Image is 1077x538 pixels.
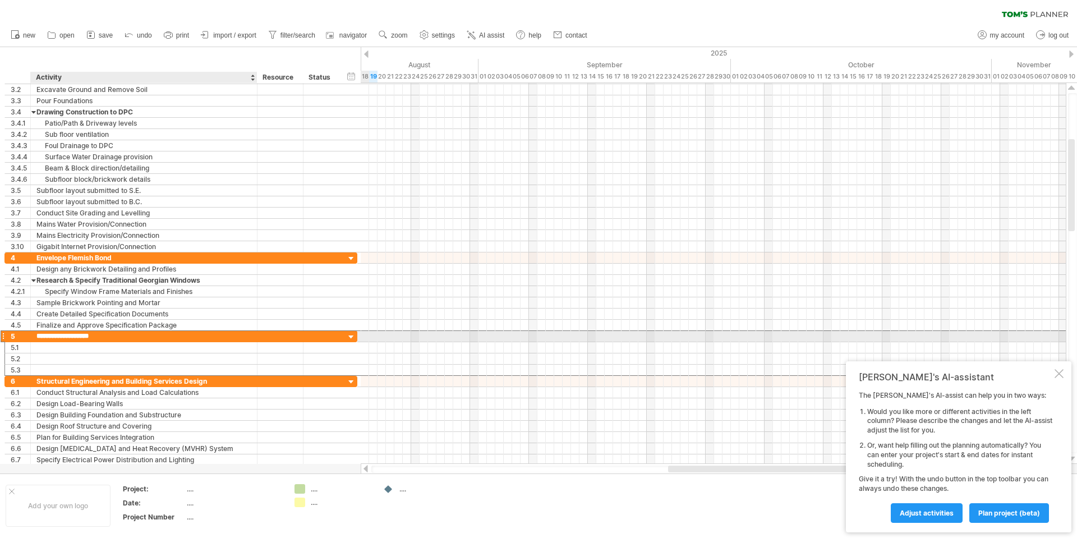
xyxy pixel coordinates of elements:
div: Design [MEDICAL_DATA] and Heat Recovery (MVHR) System [36,443,251,454]
div: Monday, 25 August 2025 [420,71,428,82]
div: Saturday, 18 October 2025 [874,71,882,82]
div: Saturday, 27 September 2025 [697,71,706,82]
div: Monday, 18 August 2025 [361,71,369,82]
div: Wednesday, 22 October 2025 [908,71,916,82]
div: Monday, 6 October 2025 [773,71,781,82]
div: 4.3 [11,297,30,308]
div: Subfloor layout submitted to B.C. [36,196,251,207]
div: Wednesday, 20 August 2025 [378,71,386,82]
a: help [513,28,545,43]
div: Add your own logo [6,485,111,527]
div: Foul Drainage to DPC [36,140,251,151]
span: settings [432,31,455,39]
div: Subfloor block/brickwork details [36,174,251,185]
div: Sunday, 21 September 2025 [647,71,655,82]
span: help [528,31,541,39]
div: 6.4 [11,421,30,431]
div: Monday, 15 September 2025 [596,71,605,82]
div: Gigabit Internet Provision/Connection [36,241,251,252]
div: Excavate Ground and Remove Soil [36,84,251,95]
div: Sunday, 19 October 2025 [882,71,891,82]
div: 3.4.5 [11,163,30,173]
a: navigator [324,28,370,43]
div: 3.4.3 [11,140,30,151]
div: Sunday, 24 August 2025 [411,71,420,82]
div: Friday, 19 September 2025 [630,71,638,82]
div: Saturday, 25 October 2025 [933,71,941,82]
a: AI assist [464,28,508,43]
span: save [99,31,113,39]
a: save [84,28,116,43]
div: Thursday, 30 October 2025 [975,71,983,82]
div: Thursday, 25 September 2025 [680,71,689,82]
div: .... [311,498,372,507]
li: Or, want help filling out the planning automatically? You can enter your project's start & end da... [867,441,1052,469]
div: Friday, 31 October 2025 [983,71,992,82]
li: Would you like more or different activities in the left column? Please describe the changes and l... [867,407,1052,435]
div: .... [187,484,281,494]
div: Thursday, 18 September 2025 [622,71,630,82]
div: [PERSON_NAME]'s AI-assistant [859,371,1052,383]
div: September 2025 [478,59,731,71]
div: Envelope Flemish Bond [36,252,251,263]
div: Sunday, 9 November 2025 [1059,71,1067,82]
div: Sunday, 28 September 2025 [706,71,714,82]
div: Saturday, 11 October 2025 [815,71,823,82]
div: Tuesday, 26 August 2025 [428,71,436,82]
div: Wednesday, 17 September 2025 [613,71,622,82]
div: Thursday, 2 October 2025 [739,71,748,82]
div: 3.2 [11,84,30,95]
div: Pour Foundations [36,95,251,106]
div: 4.4 [11,309,30,319]
div: 3.5 [11,185,30,196]
div: Mains Electricity Provision/Connection [36,230,251,241]
div: Saturday, 8 November 2025 [1051,71,1059,82]
div: Friday, 7 November 2025 [1042,71,1051,82]
div: 6.6 [11,443,30,454]
div: Finalize and Approve Specification Package [36,320,251,330]
div: 6.2 [11,398,30,409]
div: 6.1 [11,387,30,398]
div: .... [311,484,372,494]
div: October 2025 [731,59,992,71]
div: 5.2 [11,353,30,364]
div: 4.1 [11,264,30,274]
div: 5.3 [11,365,30,375]
div: 3.4.4 [11,151,30,162]
span: open [59,31,75,39]
a: log out [1033,28,1072,43]
div: Sub floor ventilation [36,129,251,140]
div: Sunday, 12 October 2025 [823,71,832,82]
div: Wednesday, 3 September 2025 [495,71,504,82]
div: .... [399,484,461,494]
div: Wednesday, 1 October 2025 [731,71,739,82]
div: Sunday, 5 October 2025 [765,71,773,82]
div: 5.1 [11,342,30,353]
div: Specify Electrical Power Distribution and Lighting [36,454,251,465]
div: Saturday, 1 November 2025 [992,71,1000,82]
div: Sunday, 7 September 2025 [529,71,537,82]
div: Friday, 22 August 2025 [394,71,403,82]
div: Monday, 20 October 2025 [891,71,899,82]
div: Saturday, 13 September 2025 [579,71,588,82]
div: Wednesday, 24 September 2025 [672,71,680,82]
div: Friday, 12 September 2025 [571,71,579,82]
div: Tuesday, 28 October 2025 [958,71,966,82]
a: plan project (beta) [969,503,1049,523]
div: Wednesday, 5 November 2025 [1025,71,1034,82]
div: Date: [123,498,185,508]
div: Beam & Block direction/detailing [36,163,251,173]
div: Monday, 1 September 2025 [478,71,487,82]
div: Wednesday, 15 October 2025 [849,71,857,82]
div: Status [309,72,333,83]
a: settings [417,28,458,43]
a: my account [975,28,1028,43]
div: Conduct Structural Analysis and Load Calculations [36,387,251,398]
div: 3.4.1 [11,118,30,128]
span: my account [990,31,1024,39]
a: new [8,28,39,43]
div: Design any Brickwork Detailing and Profiles [36,264,251,274]
div: Saturday, 6 September 2025 [521,71,529,82]
div: Research & Specify Traditional Georgian Windows [36,275,251,286]
div: Create Detailed Specification Documents [36,309,251,319]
